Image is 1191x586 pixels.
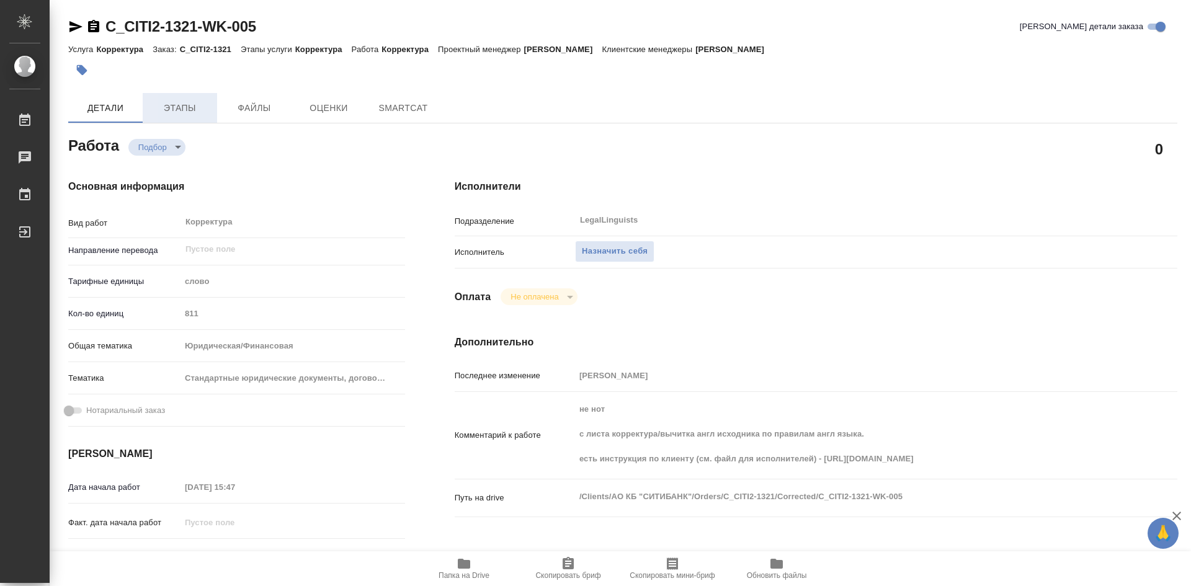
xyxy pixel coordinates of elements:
[381,45,438,54] p: Корректура
[501,288,577,305] div: Подбор
[68,372,181,384] p: Тематика
[352,45,382,54] p: Работа
[1020,20,1143,33] span: [PERSON_NAME] детали заказа
[582,244,648,259] span: Назначить себя
[524,45,602,54] p: [PERSON_NAME]
[747,571,807,580] span: Обновить файлы
[96,45,153,54] p: Корректура
[575,366,1117,384] input: Пустое поле
[725,551,829,586] button: Обновить файлы
[455,335,1177,350] h4: Дополнительно
[181,304,405,322] input: Пустое поле
[455,215,575,228] p: Подразделение
[181,478,289,496] input: Пустое поле
[86,19,101,34] button: Скопировать ссылку
[455,429,575,442] p: Комментарий к работе
[181,335,405,357] div: Юридическая/Финансовая
[184,242,376,257] input: Пустое поле
[68,340,181,352] p: Общая тематика
[68,549,181,561] p: Срок завершения работ
[575,399,1117,469] textarea: не нот с листа корректура/вычитка англ исходника по правилам англ языка. есть инструкция по клиен...
[150,100,210,116] span: Этапы
[68,179,405,194] h4: Основная информация
[180,45,241,54] p: C_CITI2-1321
[86,404,165,417] span: Нотариальный заказ
[455,179,1177,194] h4: Исполнители
[68,133,119,156] h2: Работа
[295,45,352,54] p: Корректура
[438,45,524,54] p: Проектный менеджер
[68,217,181,229] p: Вид работ
[105,18,256,35] a: C_CITI2-1321-WK-005
[225,100,284,116] span: Файлы
[1148,518,1179,549] button: 🙏
[68,446,405,461] h4: [PERSON_NAME]
[507,291,562,302] button: Не оплачена
[373,100,433,116] span: SmartCat
[516,551,620,586] button: Скопировать бриф
[68,275,181,288] p: Тарифные единицы
[535,571,600,580] span: Скопировать бриф
[241,45,295,54] p: Этапы услуги
[68,56,96,84] button: Добавить тэг
[68,19,83,34] button: Скопировать ссылку для ЯМессенджера
[135,142,171,153] button: Подбор
[455,290,491,304] h4: Оплата
[575,241,654,262] button: Назначить себя
[602,45,695,54] p: Клиентские менеджеры
[68,308,181,320] p: Кол-во единиц
[68,517,181,529] p: Факт. дата начала работ
[299,100,359,116] span: Оценки
[620,551,725,586] button: Скопировать мини-бриф
[412,551,516,586] button: Папка на Drive
[68,45,96,54] p: Услуга
[1155,138,1163,159] h2: 0
[455,246,575,259] p: Исполнитель
[181,546,289,564] input: Пустое поле
[181,368,405,389] div: Стандартные юридические документы, договоры, уставы
[128,139,185,156] div: Подбор
[68,481,181,494] p: Дата начала работ
[76,100,135,116] span: Детали
[695,45,774,54] p: [PERSON_NAME]
[1153,520,1174,546] span: 🙏
[455,492,575,504] p: Путь на drive
[68,244,181,257] p: Направление перевода
[455,370,575,382] p: Последнее изменение
[575,486,1117,507] textarea: /Clients/АО КБ "СИТИБАНК"/Orders/C_CITI2-1321/Corrected/C_CITI2-1321-WK-005
[630,571,715,580] span: Скопировать мини-бриф
[439,571,489,580] span: Папка на Drive
[181,513,289,531] input: Пустое поле
[153,45,179,54] p: Заказ:
[181,271,405,292] div: слово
